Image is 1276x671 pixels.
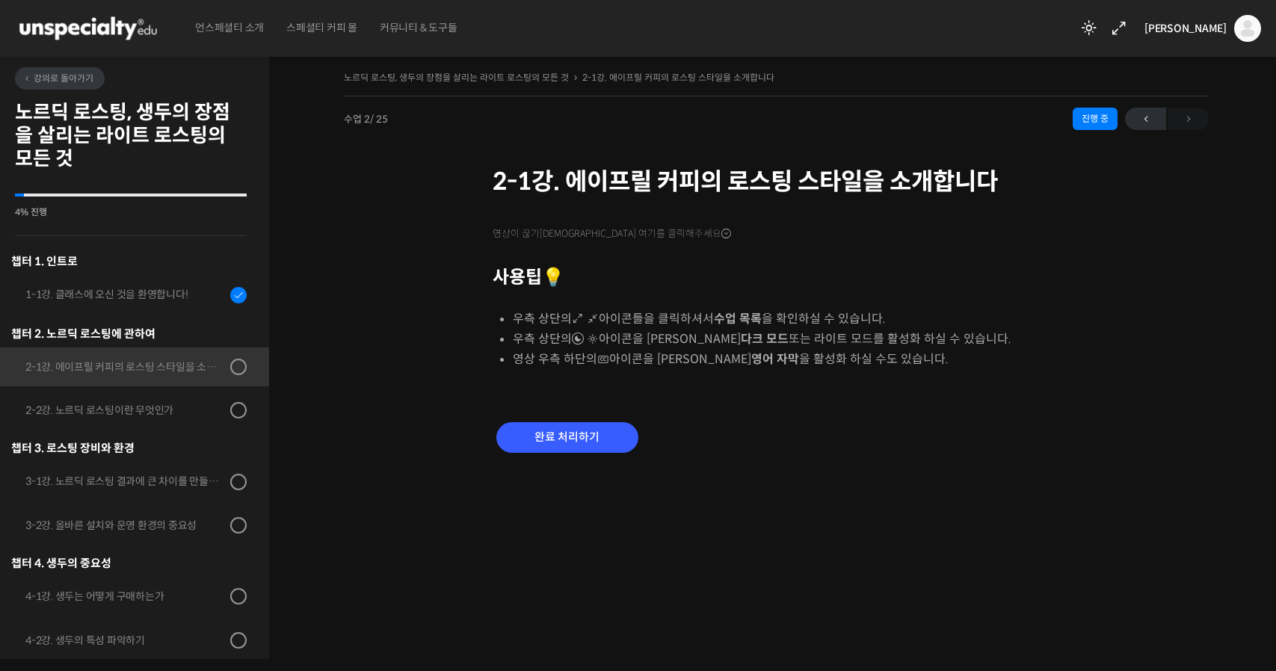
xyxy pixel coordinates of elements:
[22,72,93,84] span: 강의로 돌아가기
[741,331,789,347] b: 다크 모드
[493,228,731,240] span: 영상이 끊기[DEMOGRAPHIC_DATA] 여기를 클릭해주세요
[1125,109,1166,129] span: ←
[496,422,638,453] input: 완료 처리하기
[493,266,564,288] strong: 사용팁
[25,632,226,649] div: 4-2강. 생두의 특성 파악하기
[25,588,226,604] div: 4-1강. 생두는 어떻게 구매하는가
[25,402,226,418] div: 2-2강. 노르딕 로스팅이란 무엇인가
[513,349,1061,369] li: 영상 우측 하단의 아이콘을 [PERSON_NAME] 을 활성화 하실 수도 있습니다.
[582,72,774,83] a: 2-1강. 에이프릴 커피의 로스팅 스타일을 소개합니다
[344,114,388,124] span: 수업 2
[15,101,247,171] h2: 노르딕 로스팅, 생두의 장점을 살리는 라이트 로스팅의 모든 것
[25,286,226,303] div: 1-1강. 클래스에 오신 것을 환영합니다!
[513,329,1061,349] li: 우측 상단의 아이콘을 [PERSON_NAME] 또는 라이트 모드를 활성화 하실 수 있습니다.
[11,438,247,458] div: 챕터 3. 로스팅 장비와 환경
[1073,108,1118,130] div: 진행 중
[1125,108,1166,130] a: ←이전
[15,208,247,217] div: 4% 진행
[751,351,799,367] b: 영어 자막
[714,311,762,327] b: 수업 목록
[15,67,105,90] a: 강의로 돌아가기
[344,72,569,83] a: 노르딕 로스팅, 생두의 장점을 살리는 라이트 로스팅의 모든 것
[25,359,226,375] div: 2-1강. 에이프릴 커피의 로스팅 스타일을 소개합니다
[11,251,247,271] h3: 챕터 1. 인트로
[493,167,1061,196] h1: 2-1강. 에이프릴 커피의 로스팅 스타일을 소개합니다
[513,309,1061,329] li: 우측 상단의 아이콘들을 클릭하셔서 을 확인하실 수 있습니다.
[542,266,564,288] strong: 💡
[1144,22,1227,35] span: [PERSON_NAME]
[11,553,247,573] div: 챕터 4. 생두의 중요성
[25,473,226,489] div: 3-1강. 노르딕 로스팅 결과에 큰 차이를 만들어내는 로스팅 머신의 종류와 환경
[370,113,388,126] span: / 25
[25,517,226,534] div: 3-2강. 올바른 설치와 운영 환경의 중요성
[11,324,247,344] div: 챕터 2. 노르딕 로스팅에 관하여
